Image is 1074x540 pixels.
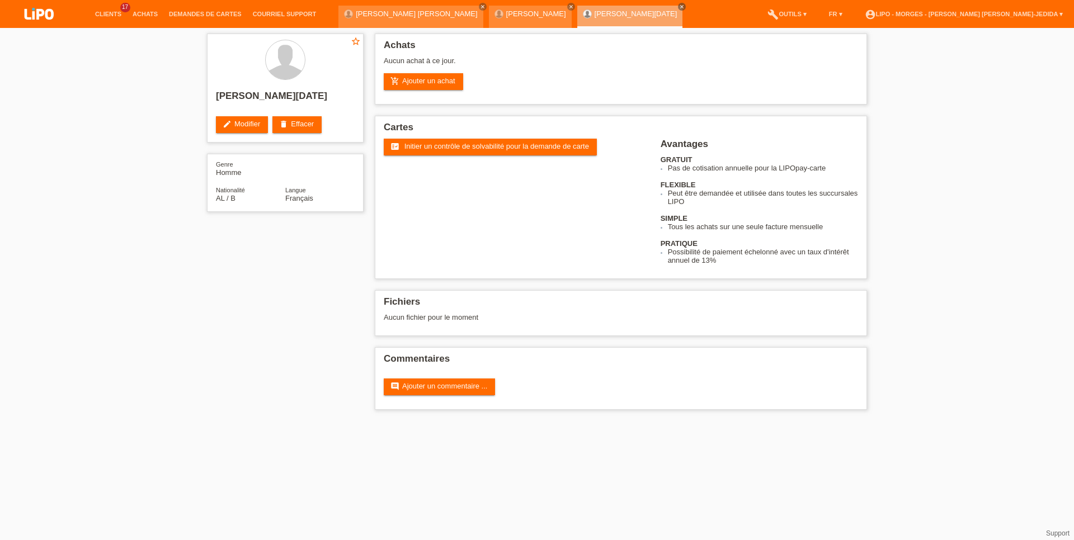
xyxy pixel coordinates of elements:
[384,139,597,155] a: fact_check Initier un contrôle de solvabilité pour la demande de carte
[216,116,268,133] a: editModifier
[823,11,848,17] a: FR ▾
[668,164,858,172] li: Pas de cotisation annuelle pour la LIPOpay-carte
[568,4,574,10] i: close
[661,155,693,164] b: GRATUIT
[216,194,235,202] span: Albanie / B / 01.01.2000
[384,40,858,56] h2: Achats
[272,116,322,133] a: deleteEffacer
[390,77,399,86] i: add_shopping_cart
[668,189,858,206] li: Peut être demandée et utilisée dans toutes les succursales LIPO
[247,11,322,17] a: Courriel Support
[678,3,686,11] a: close
[384,378,495,395] a: commentAjouter un commentaire ...
[506,10,566,18] a: [PERSON_NAME]
[163,11,247,17] a: Demandes de cartes
[223,120,232,129] i: edit
[216,160,285,177] div: Homme
[384,296,858,313] h2: Fichiers
[384,313,726,321] div: Aucun fichier pour le moment
[1046,529,1070,537] a: Support
[404,142,589,150] span: Initier un contrôle de solvabilité pour la demande de carte
[390,382,399,391] i: comment
[216,91,355,107] h2: [PERSON_NAME][DATE]
[384,353,858,370] h2: Commentaires
[390,142,399,151] i: fact_check
[351,36,361,46] i: star_border
[661,214,687,222] b: SIMPLE
[480,4,486,10] i: close
[279,120,288,129] i: delete
[356,10,477,18] a: [PERSON_NAME] [PERSON_NAME]
[865,9,876,20] i: account_circle
[661,239,698,248] b: PRATIQUE
[127,11,163,17] a: Achats
[351,36,361,48] a: star_border
[661,139,858,155] h2: Avantages
[216,187,245,193] span: Nationalité
[479,3,487,11] a: close
[762,11,812,17] a: buildOutils ▾
[120,3,130,12] span: 17
[567,3,575,11] a: close
[11,23,67,31] a: LIPO pay
[859,11,1068,17] a: account_circleLIPO - Morges - [PERSON_NAME] [PERSON_NAME]-Jedida ▾
[767,9,779,20] i: build
[384,56,858,73] div: Aucun achat à ce jour.
[89,11,127,17] a: Clients
[661,181,696,189] b: FLEXIBLE
[216,161,233,168] span: Genre
[384,73,463,90] a: add_shopping_cartAjouter un achat
[679,4,685,10] i: close
[384,122,858,139] h2: Cartes
[668,248,858,264] li: Possibilité de paiement échelonné avec un taux d'intérêt annuel de 13%
[668,222,858,231] li: Tous les achats sur une seule facture mensuelle
[595,10,677,18] a: [PERSON_NAME][DATE]
[285,194,313,202] span: Français
[285,187,306,193] span: Langue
